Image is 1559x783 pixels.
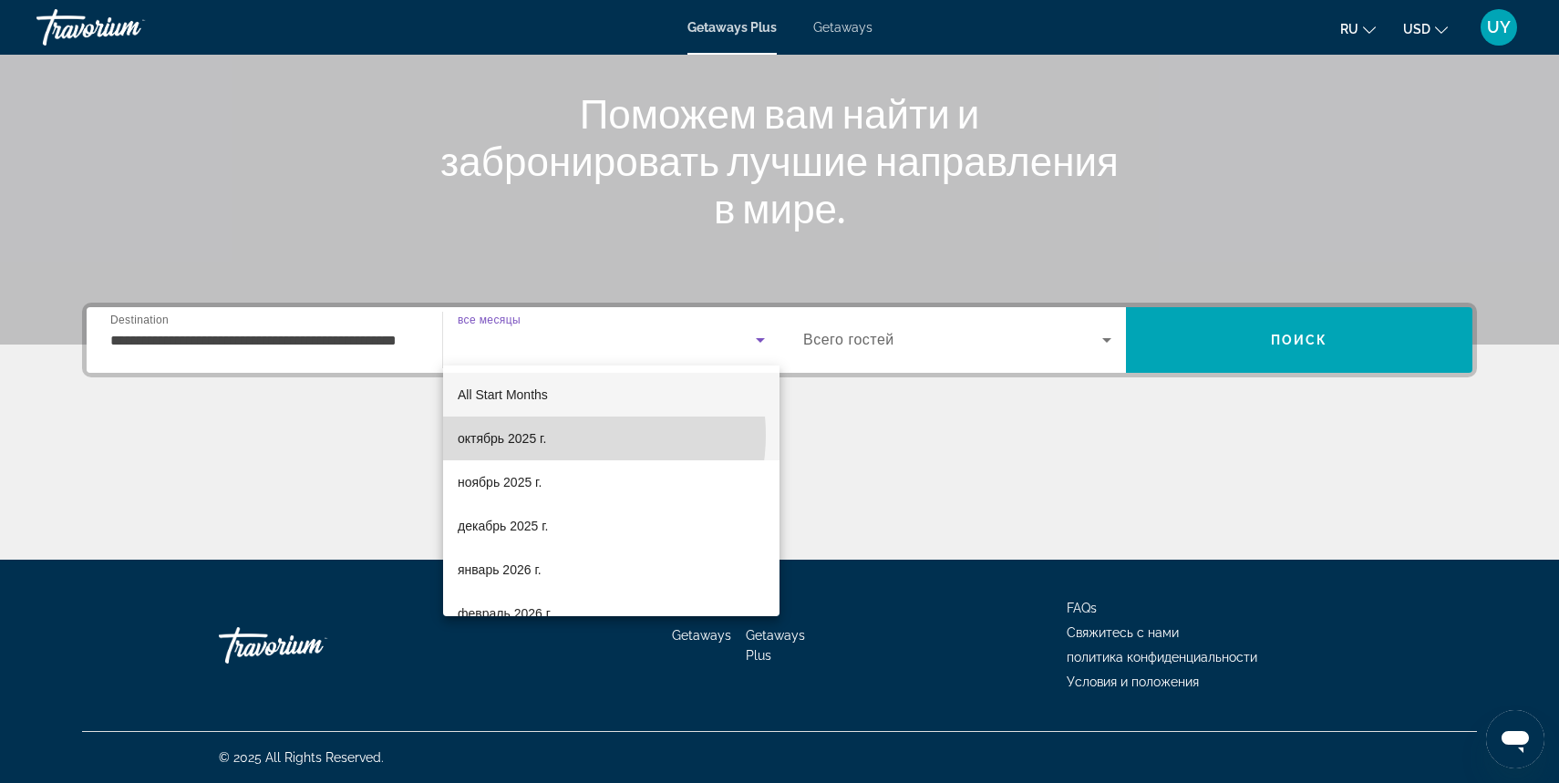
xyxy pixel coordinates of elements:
span: февраль 2026 г. [458,603,552,624]
span: All Start Months [458,387,548,402]
span: ноябрь 2025 г. [458,471,542,493]
span: январь 2026 г. [458,559,542,581]
iframe: Кнопка запуска окна обмена сообщениями [1486,710,1544,768]
span: декабрь 2025 г. [458,515,548,537]
span: октябрь 2025 г. [458,428,546,449]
